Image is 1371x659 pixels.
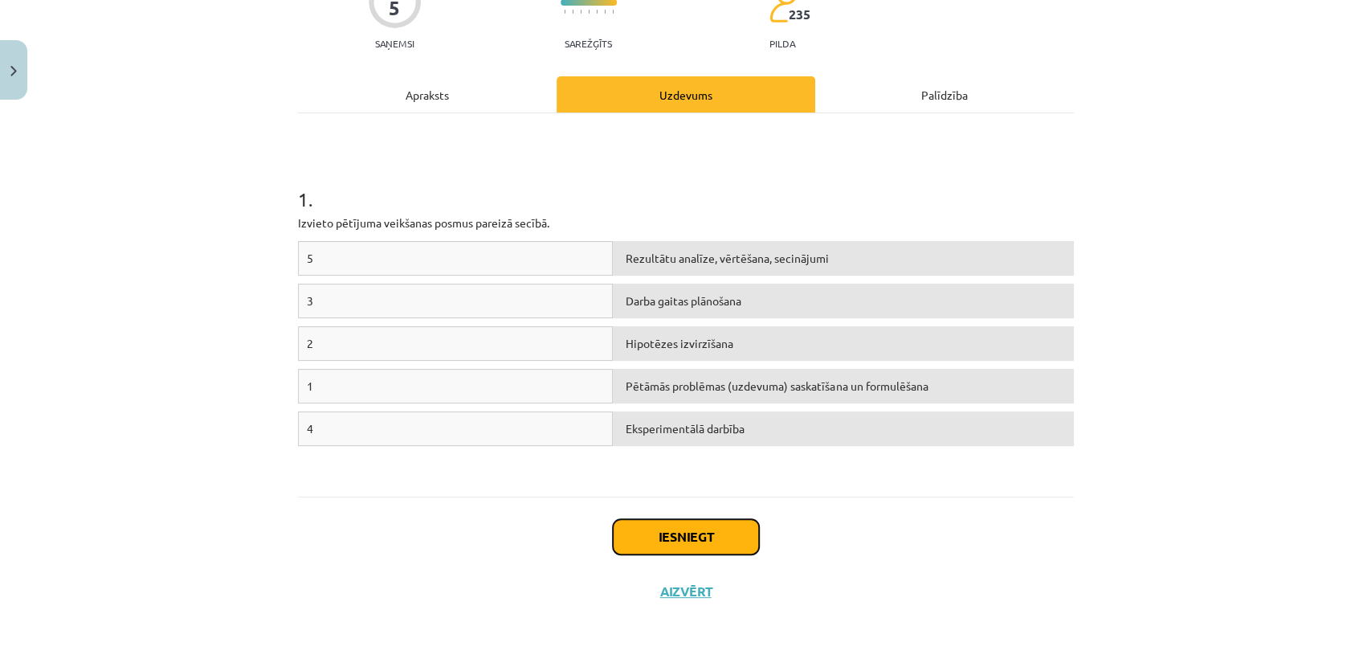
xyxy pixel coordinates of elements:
[613,326,1073,361] div: Hipotēzes izvirzīšana
[613,369,1073,403] div: Pētāmās problēmas (uzdevuma) saskatīšana un formulēšana
[613,411,1073,446] div: Eksperimentālā darbība
[564,10,565,14] img: icon-short-line-57e1e144782c952c97e751825c79c345078a6d821885a25fce030b3d8c18986b.svg
[769,38,795,49] p: pilda
[298,411,614,446] div: 4
[10,66,17,76] img: icon-close-lesson-0947bae3869378f0d4975bcd49f059093ad1ed9edebbc8119c70593378902aed.svg
[572,10,573,14] img: icon-short-line-57e1e144782c952c97e751825c79c345078a6d821885a25fce030b3d8c18986b.svg
[613,284,1073,318] div: Darba gaitas plānošana
[298,215,1074,231] p: Izvieto pētījuma veikšanas posmus pareizā secībā.
[298,326,614,361] div: 2
[588,10,590,14] img: icon-short-line-57e1e144782c952c97e751825c79c345078a6d821885a25fce030b3d8c18986b.svg
[655,583,716,600] button: Aizvērt
[613,241,1073,276] div: Rezultātu analīze, vērtēšana, secinājumi
[298,241,614,276] div: 5
[298,76,557,113] div: Apraksts
[604,10,606,14] img: icon-short-line-57e1e144782c952c97e751825c79c345078a6d821885a25fce030b3d8c18986b.svg
[580,10,581,14] img: icon-short-line-57e1e144782c952c97e751825c79c345078a6d821885a25fce030b3d8c18986b.svg
[596,10,598,14] img: icon-short-line-57e1e144782c952c97e751825c79c345078a6d821885a25fce030b3d8c18986b.svg
[612,10,614,14] img: icon-short-line-57e1e144782c952c97e751825c79c345078a6d821885a25fce030b3d8c18986b.svg
[789,7,810,22] span: 235
[298,160,1074,210] h1: 1 .
[298,284,614,318] div: 3
[815,76,1074,113] div: Palīdzība
[565,38,612,49] p: Sarežģīts
[613,519,759,555] button: Iesniegt
[298,369,614,403] div: 1
[369,38,421,49] p: Saņemsi
[557,76,815,113] div: Uzdevums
